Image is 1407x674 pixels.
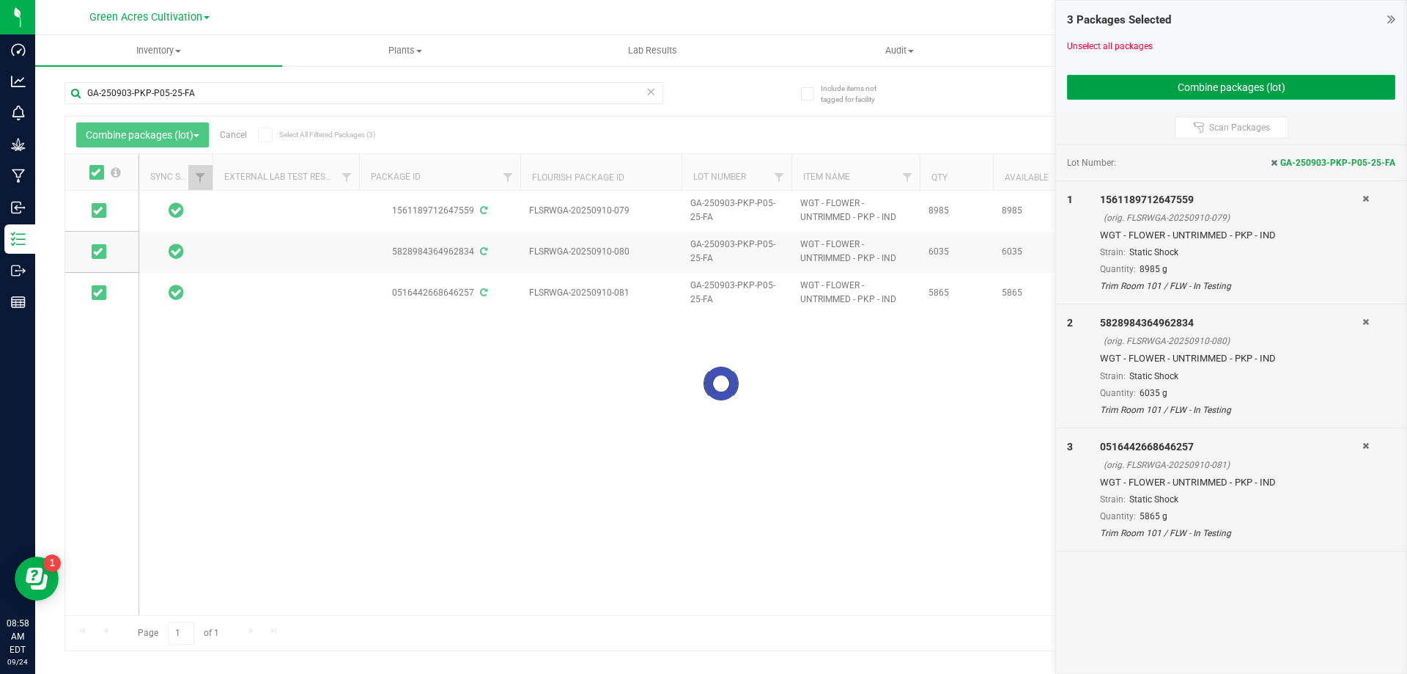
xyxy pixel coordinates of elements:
span: Audit [777,44,1022,57]
inline-svg: Outbound [11,263,26,278]
span: Quantity: [1100,264,1136,274]
div: WGT - FLOWER - UNTRIMMED - PKP - IND [1100,351,1362,366]
span: Clear [646,82,656,101]
iframe: Resource center [15,557,59,601]
span: 2 [1067,317,1073,329]
inline-svg: Reports [11,295,26,309]
span: Strain: [1100,494,1126,505]
span: Quantity: [1100,511,1136,521]
span: Plants [283,44,528,57]
div: WGT - FLOWER - UNTRIMMED - PKP - IND [1100,228,1362,243]
inline-svg: Inbound [11,200,26,215]
span: Static Shock [1129,494,1178,505]
span: 1 [1067,194,1073,205]
div: 0516442668646257 [1100,439,1362,455]
inline-svg: Monitoring [11,106,26,120]
a: Unselect all packages [1067,41,1153,51]
div: Trim Room 101 / FLW - In Testing [1100,403,1362,417]
div: Trim Room 101 / FLW - In Testing [1100,527,1362,540]
span: Lot Number: [1067,156,1116,169]
input: Search Package ID, Item Name, SKU, Lot or Part Number... [64,82,663,104]
a: Inventory [35,35,282,66]
div: Trim Room 101 / FLW - In Testing [1100,279,1362,293]
span: Strain: [1100,247,1126,257]
span: Include items not tagged for facility [821,83,894,105]
span: 8985 g [1140,264,1167,274]
div: 5828984364962834 [1100,315,1362,331]
span: Lab Results [608,44,697,57]
a: Lab Results [529,35,776,66]
p: 09/24 [7,656,29,667]
inline-svg: Manufacturing [11,169,26,183]
span: Green Acres Cultivation [89,11,202,23]
button: Scan Packages [1175,117,1288,139]
span: Static Shock [1129,247,1178,257]
a: Inventory Counts [1023,35,1270,66]
div: (orig. FLSRWGA-20250910-080) [1104,334,1362,348]
span: Inventory [35,44,282,57]
inline-svg: Dashboard [11,43,26,57]
div: (orig. FLSRWGA-20250910-081) [1104,458,1362,472]
p: 08:58 AM EDT [7,617,29,656]
button: Combine packages (lot) [1067,75,1395,100]
inline-svg: Grow [11,137,26,152]
span: Scan Packages [1209,122,1270,133]
span: Strain: [1100,371,1126,381]
a: Audit [776,35,1023,66]
a: Plants [282,35,529,66]
inline-svg: Inventory [11,232,26,246]
div: (orig. FLSRWGA-20250910-079) [1104,211,1362,224]
span: 3 [1067,441,1073,453]
div: 1561189712647559 [1100,192,1362,208]
span: 6035 g [1140,388,1167,398]
div: WGT - FLOWER - UNTRIMMED - PKP - IND [1100,475,1362,490]
inline-svg: Analytics [11,74,26,89]
iframe: Resource center unread badge [43,554,61,572]
span: GA-250903-PKP-P05-25-FA [1271,156,1395,169]
span: Quantity: [1100,388,1136,398]
span: 5865 g [1140,511,1167,521]
span: Static Shock [1129,371,1178,381]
